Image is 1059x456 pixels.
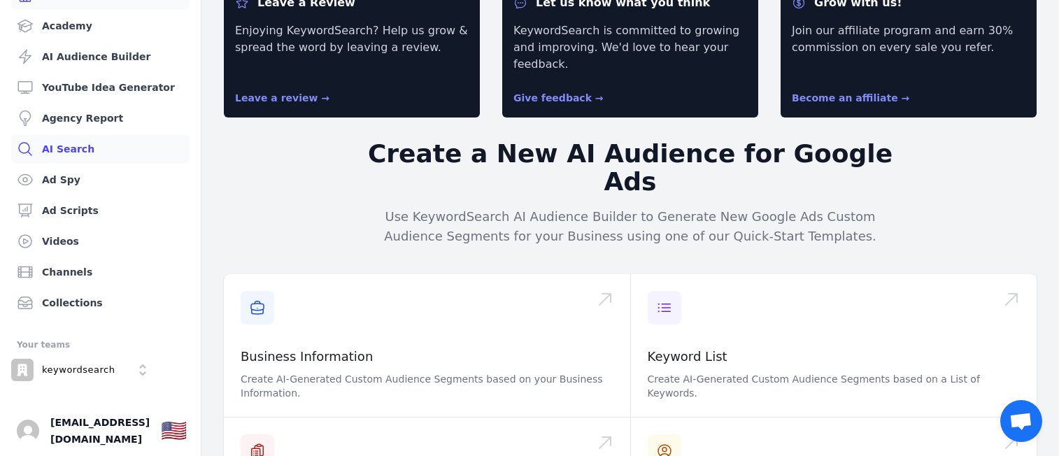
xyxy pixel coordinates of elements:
[792,22,1025,73] p: Join our affiliate program and earn 30% commission on every sale you refer.
[648,349,727,364] a: Keyword List
[11,289,190,317] a: Collections
[241,349,373,364] a: Business Information
[902,92,910,104] span: →
[235,92,329,104] a: Leave a review
[595,92,604,104] span: →
[513,22,747,73] p: KeywordSearch is committed to growing and improving. We'd love to hear your feedback.
[11,359,154,381] button: Open organization switcher
[11,258,190,286] a: Channels
[235,22,469,73] p: Enjoying KeywordSearch? Help us grow & spread the word by leaving a review.
[362,140,899,196] h2: Create a New AI Audience for Google Ads
[11,166,190,194] a: Ad Spy
[11,227,190,255] a: Videos
[11,12,190,40] a: Academy
[50,414,150,448] span: [EMAIL_ADDRESS][DOMAIN_NAME]
[161,417,187,445] button: 🇺🇸
[11,73,190,101] a: YouTube Idea Generator
[11,43,190,71] a: AI Audience Builder
[1000,400,1042,442] a: Open chat
[17,420,39,442] button: Open user button
[321,92,329,104] span: →
[161,418,187,443] div: 🇺🇸
[11,359,34,381] img: keywordsearch
[792,92,909,104] a: Become an affiliate
[11,104,190,132] a: Agency Report
[11,135,190,163] a: AI Search
[362,207,899,246] p: Use KeywordSearch AI Audience Builder to Generate New Google Ads Custom Audience Segments for you...
[42,364,115,376] p: keywordsearch
[513,92,604,104] a: Give feedback
[11,197,190,225] a: Ad Scripts
[17,336,184,353] div: Your teams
